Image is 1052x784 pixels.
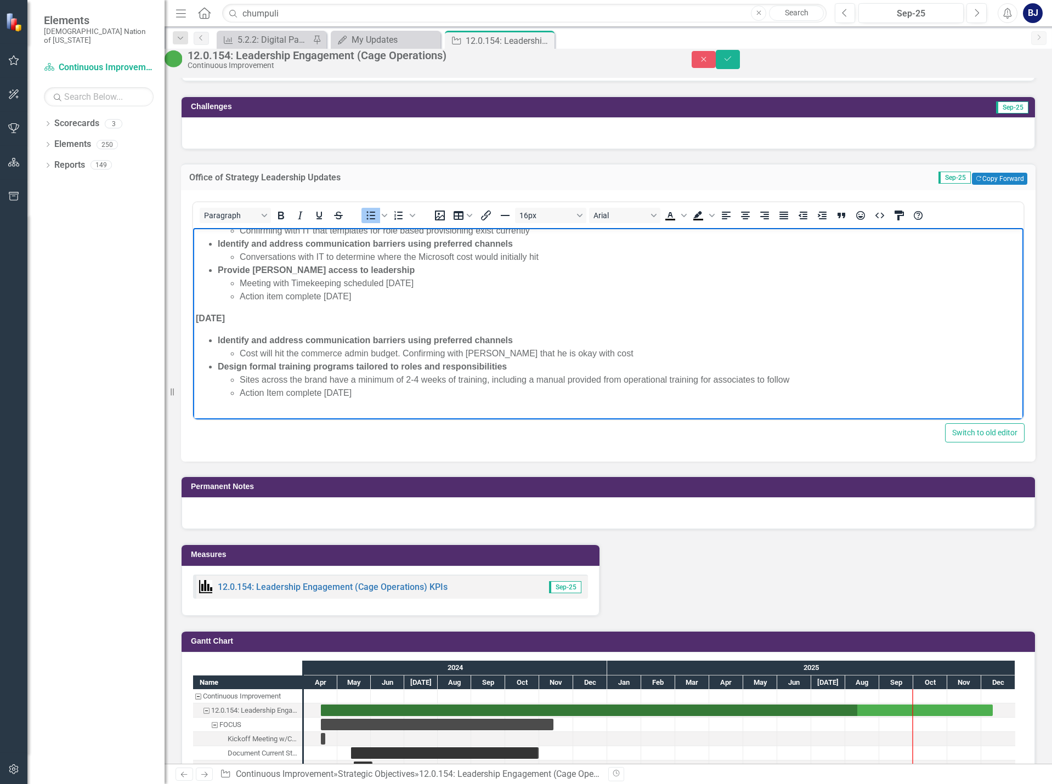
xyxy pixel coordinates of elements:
button: Emojis [851,208,870,223]
img: CI Action Plan Approved/In Progress [165,50,182,67]
button: Sep-25 [858,3,964,23]
div: Jun [777,675,811,690]
div: Document Current State [193,746,302,760]
iframe: Rich Text Area [193,228,1023,419]
div: Task: Start date: 2024-04-16 End date: 2025-12-11 [321,705,993,716]
div: 12.0.154: Leadership Engagement (Cage Operations) [419,769,624,779]
div: Task: Start date: 2024-04-16 End date: 2024-11-13 [193,718,302,732]
div: Sep [471,675,505,690]
button: HTML Editor [870,208,889,223]
div: 3 [105,119,122,128]
a: Elements [54,138,91,151]
h3: Measures [191,550,594,559]
span: Sep-25 [938,172,971,184]
div: Sep-25 [862,7,960,20]
input: Search Below... [44,87,154,106]
div: Background color Black [689,208,716,223]
div: Document Current State [228,746,299,760]
li: Action Item complete [DATE] [47,158,828,172]
div: Dec [573,675,607,690]
input: Search ClearPoint... [222,4,827,23]
button: Switch to old editor [945,423,1025,442]
button: Align left [717,208,736,223]
strong: Identify and address communication barriers using preferred channels [25,11,320,20]
div: Feb [641,675,675,690]
div: 12.0.154: Leadership Engagement (Cage Operations) [466,34,552,48]
div: Task: Start date: 2024-04-16 End date: 2024-04-16 [193,732,302,746]
button: Font size 16px [515,208,586,223]
h3: Gantt Chart [191,637,1030,645]
div: Task: Start date: 2024-04-16 End date: 2025-12-11 [193,703,302,718]
span: Sep-25 [549,581,581,593]
span: Sep-25 [996,101,1028,113]
div: 2024 [304,661,607,675]
div: Continuous Improvement [203,689,281,703]
div: Oct [913,675,947,690]
div: Sep [879,675,913,690]
strong: Design formal training programs tailored to roles and responsibilities [25,134,314,143]
a: Reports [54,159,85,172]
button: Insert/edit link [477,208,495,223]
strong: Provide [PERSON_NAME] access to leadership [25,37,222,47]
div: FOCUS [219,718,241,732]
small: [DEMOGRAPHIC_DATA] Nation of [US_STATE] [44,27,154,45]
button: Copy Forward [972,173,1027,185]
li: Action item complete [DATE] [47,62,828,75]
div: Jun [371,675,404,690]
div: Continuous Improvement [193,689,302,703]
div: 2025 [607,661,1015,675]
li: Meeting with Timekeeping scheduled [DATE] [47,49,828,62]
div: 5.2.2: Digital Payments KPIs [237,33,310,47]
div: 12.0.154: Leadership Engagement (Cage Operations) [193,703,302,718]
a: 12.0.154: Leadership Engagement (Cage Operations) KPIs [218,582,448,592]
a: Search [769,5,824,21]
div: Dec [981,675,1015,690]
button: Font Arial [589,208,660,223]
button: Justify [774,208,793,223]
div: 250 [97,140,118,149]
div: My Updates [352,33,438,47]
div: Apr [304,675,337,690]
span: Elements [44,14,154,27]
span: Arial [593,211,647,220]
h3: Challenges [191,103,653,111]
div: 149 [91,161,112,170]
span: Paragraph [204,211,258,220]
a: Continuous Improvement [236,769,333,779]
strong: Identify and address communication barriers using preferred channels [25,107,320,117]
li: Sites across the brand have a minimum of 2-4 weeks of training, including a manual provided from ... [47,145,828,158]
button: Horizontal line [496,208,514,223]
div: » » [220,768,600,781]
button: BJ [1023,3,1043,23]
a: Strategic Objectives [338,769,415,779]
div: May [743,675,777,690]
div: Numbered list [389,208,417,223]
li: Conversations with IT to determine where the Microsoft cost would initially hit [47,22,828,36]
li: Cost will hit the commerce admin budget. Confirming with [PERSON_NAME] that he is okay with cost [47,119,828,132]
button: Decrease indent [794,208,812,223]
img: ClearPoint Strategy [5,13,25,32]
div: Jul [404,675,438,690]
div: Task: Start date: 2024-05-13 End date: 2024-10-31 [193,746,302,760]
div: Mar [675,675,709,690]
a: Scorecards [54,117,99,130]
button: Table [450,208,476,223]
div: Aug [845,675,879,690]
a: Continuous Improvement [44,61,154,74]
h3: Permanent Notes [191,482,1030,491]
div: Kickoff Meeting w/Commerce Leadership [228,732,299,746]
span: 16px [519,211,573,220]
div: Name [193,675,302,689]
div: Bullet list [361,208,389,223]
button: Align right [755,208,774,223]
div: Text color Black [661,208,688,223]
div: Root Cause Analysis [228,760,291,775]
div: Kickoff Meeting w/Commerce Leadership [193,732,302,746]
div: Jan [607,675,641,690]
button: Increase indent [813,208,832,223]
div: Nov [539,675,573,690]
div: Task: Start date: 2024-05-16 End date: 2024-06-02 [193,760,302,775]
button: Insert image [431,208,449,223]
img: Performance Management [199,580,212,593]
div: Task: Start date: 2024-04-16 End date: 2024-11-13 [321,719,553,730]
